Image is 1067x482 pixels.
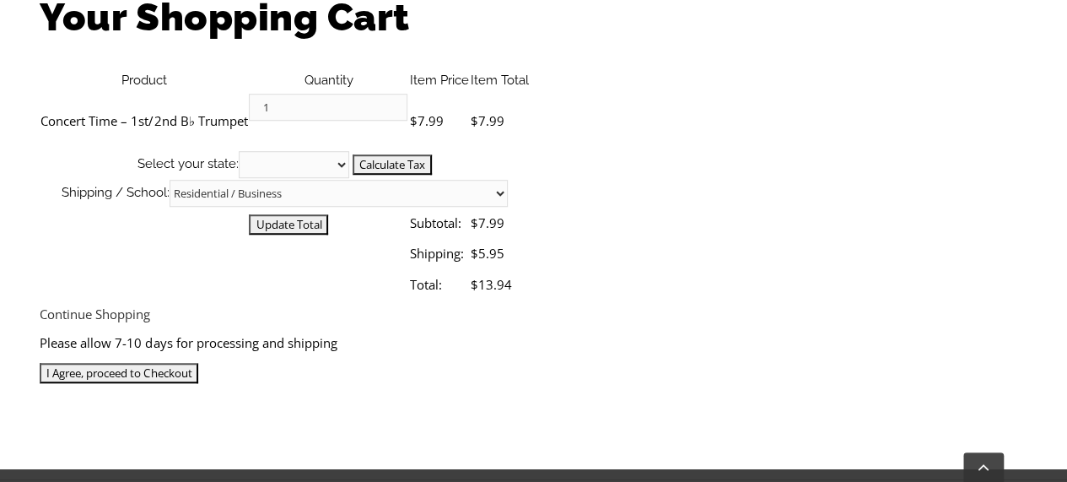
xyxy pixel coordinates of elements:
td: Total: [408,269,469,300]
td: $7.99 [469,90,529,150]
a: Continue Shopping [40,306,150,322]
div: Please allow 7-10 days for processing and shipping [40,328,1027,357]
th: Product [40,70,248,91]
input: Calculate Tax [353,154,432,175]
td: Concert Time – 1st/2nd B♭ Trumpet [40,90,248,150]
th: Item Total [469,70,529,91]
td: $5.95 [469,238,529,268]
td: $7.99 [408,90,469,150]
td: $7.99 [469,208,529,238]
input: I Agree, proceed to Checkout [40,363,198,383]
th: Select your state: [40,150,529,179]
th: Item Price [408,70,469,91]
td: Subtotal: [408,208,469,238]
input: Update Total [249,214,328,235]
th: Quantity [248,70,408,91]
td: $13.94 [469,269,529,300]
td: Shipping: [408,238,469,268]
th: Shipping / School: [40,179,529,208]
select: State billing address [239,151,349,178]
